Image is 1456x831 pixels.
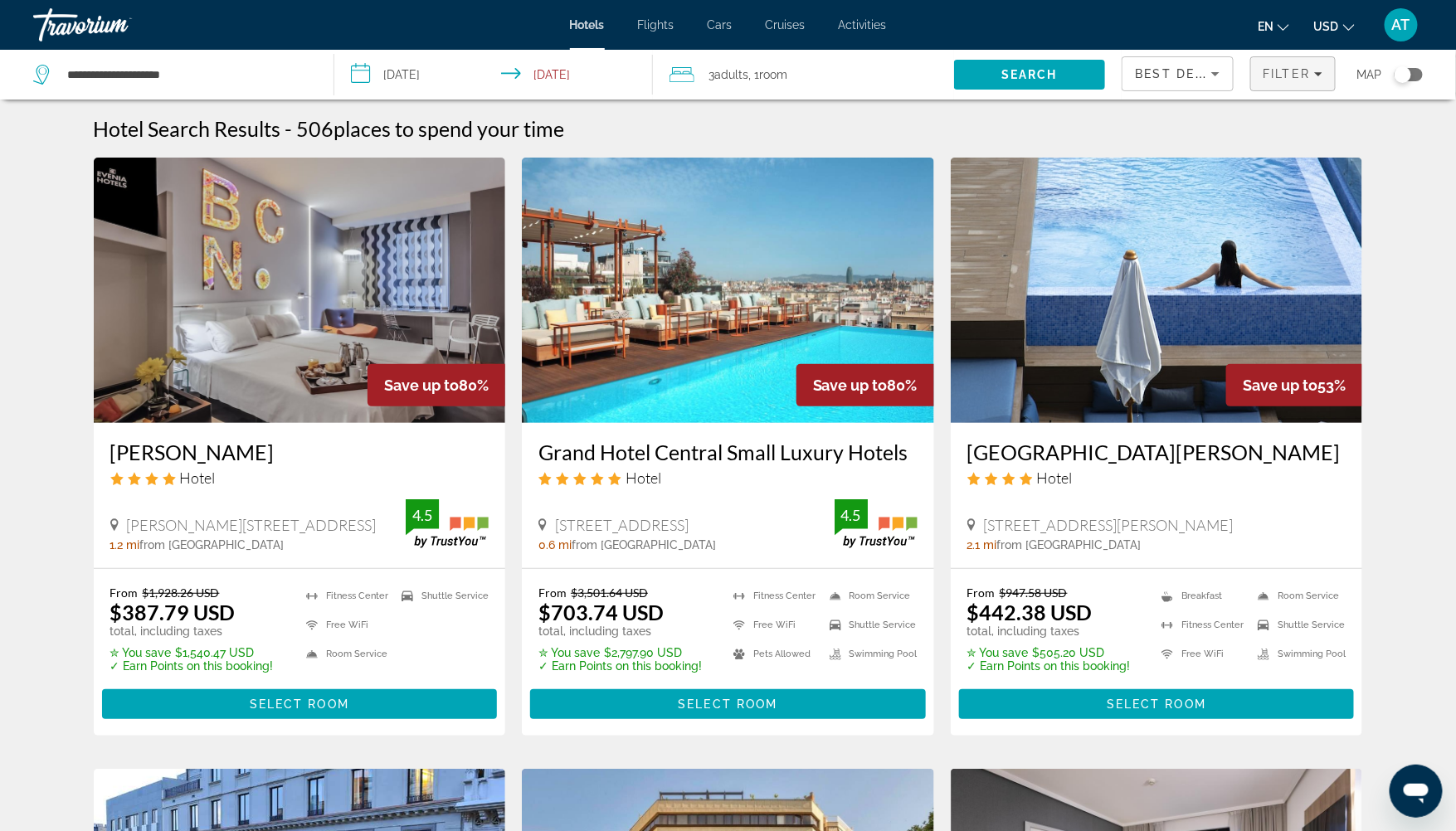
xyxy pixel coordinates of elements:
li: Free WiFi [1153,644,1249,664]
span: from [GEOGRAPHIC_DATA] [572,538,716,552]
li: Free WiFi [725,615,821,635]
button: User Menu [1380,7,1423,42]
div: 80% [368,364,505,406]
div: 4.5 [406,505,439,525]
li: Shuttle Service [393,586,489,606]
a: Cars [708,18,733,32]
span: Flights [638,18,674,32]
p: $2,797.90 USD [538,646,702,659]
del: $3,501.64 USD [571,586,648,600]
button: Select check in and out date [334,50,652,100]
button: Change currency [1314,14,1355,38]
p: $505.20 USD [967,646,1131,659]
p: total, including taxes [967,624,1131,638]
button: Filters [1250,56,1337,91]
span: 0.6 mi [538,538,572,552]
a: Select Room [530,693,926,712]
span: From [110,586,139,600]
ins: $442.38 USD [967,600,1093,624]
span: ✮ You save [538,646,600,659]
p: total, including taxes [110,624,274,638]
span: 2.1 mi [967,538,997,552]
mat-select: Sort by [1136,64,1220,84]
img: Evenia Rossello [94,158,506,423]
span: Search [1001,68,1058,81]
button: Select Room [102,689,498,719]
div: 4.5 [835,505,868,525]
li: Breakfast [1153,586,1249,606]
span: Map [1357,63,1382,86]
div: 53% [1226,364,1362,406]
a: [PERSON_NAME] [110,440,489,464]
span: ✮ You save [967,646,1029,659]
span: [STREET_ADDRESS][PERSON_NAME] [984,516,1234,534]
span: 1.2 mi [110,538,140,552]
span: from [GEOGRAPHIC_DATA] [997,538,1142,552]
span: - [285,116,293,141]
button: Toggle map [1382,67,1423,82]
span: From [967,586,996,600]
span: Select Room [1107,697,1206,711]
p: $1,540.47 USD [110,646,274,659]
span: AT [1392,17,1410,33]
h2: 506 [297,116,565,141]
span: Activities [839,18,887,32]
button: Travelers: 3 adults, 0 children [653,50,954,100]
span: Filter [1264,67,1311,80]
img: TrustYou guest rating badge [406,499,489,548]
span: [STREET_ADDRESS] [555,516,689,534]
a: Travorium [33,3,199,46]
li: Room Service [1249,586,1346,606]
li: Pets Allowed [725,644,821,664]
img: TrustYou guest rating badge [835,499,918,548]
a: Select Room [959,693,1355,712]
button: Change language [1258,14,1289,38]
a: [GEOGRAPHIC_DATA][PERSON_NAME] [967,440,1346,464]
span: Save up to [813,377,888,394]
span: Hotel [1037,469,1073,487]
img: Hotel Paxton Barcelona [951,158,1363,423]
p: ✓ Earn Points on this booking! [967,659,1131,673]
ins: $703.74 USD [538,600,664,624]
span: Hotel [626,469,661,487]
li: Shuttle Service [821,615,918,635]
button: Select Room [530,689,926,719]
span: From [538,586,567,600]
li: Room Service [821,586,918,606]
span: Hotel [180,469,216,487]
li: Shuttle Service [1249,615,1346,635]
img: Grand Hotel Central Small Luxury Hotels [522,158,934,423]
li: Free WiFi [298,615,393,635]
span: [PERSON_NAME][STREET_ADDRESS] [127,516,377,534]
span: Room [760,68,788,81]
span: Select Room [250,697,349,711]
span: , 1 [749,63,788,86]
input: Search hotel destination [66,62,309,87]
div: 4 star Hotel [967,469,1346,487]
iframe: Button to launch messaging window [1390,765,1443,818]
span: Select Room [678,697,777,711]
ins: $387.79 USD [110,600,236,624]
li: Room Service [298,644,393,664]
span: en [1258,20,1273,33]
button: Select Room [959,689,1355,719]
a: Cruises [766,18,806,32]
li: Fitness Center [725,586,821,606]
span: from [GEOGRAPHIC_DATA] [140,538,285,552]
del: $947.58 USD [1000,586,1068,600]
span: Adults [715,68,749,81]
h3: Grand Hotel Central Small Luxury Hotels [538,440,918,464]
button: Search [954,60,1105,90]
div: 4 star Hotel [110,469,489,487]
div: 80% [796,364,934,406]
del: $1,928.26 USD [143,586,220,600]
p: ✓ Earn Points on this booking! [110,659,274,673]
span: Save up to [1243,377,1317,394]
span: 3 [709,63,749,86]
